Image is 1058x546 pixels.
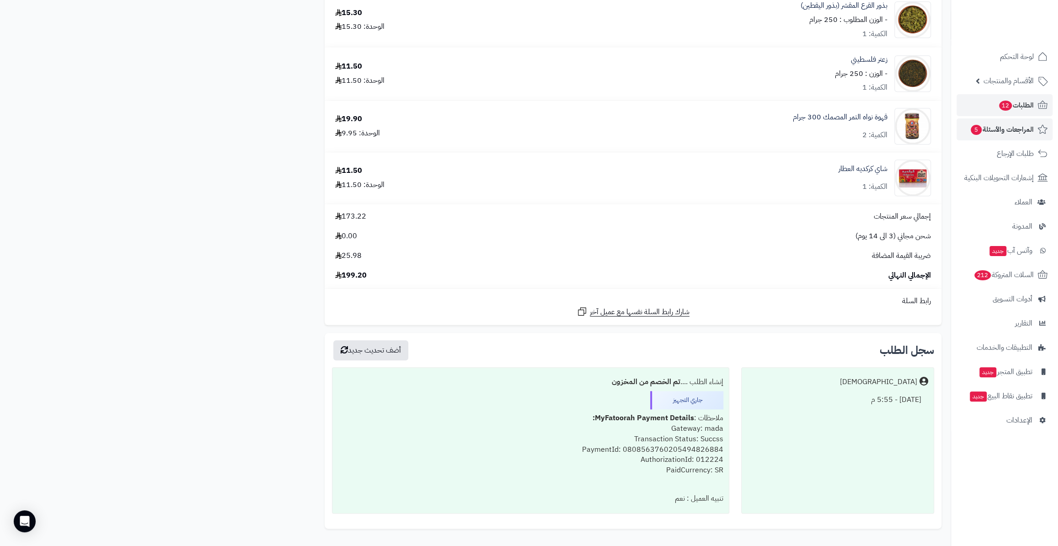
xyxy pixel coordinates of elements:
[956,312,1053,334] a: التقارير
[956,215,1053,237] a: المدونة
[989,246,1006,256] span: جديد
[333,340,408,360] button: أضف تحديث جديد
[839,164,887,174] a: شاي كركديه العطار
[14,510,36,532] div: Open Intercom Messenger
[335,8,362,18] div: 15.30
[888,270,931,281] span: الإجمالي النهائي
[956,191,1053,213] a: العملاء
[971,125,982,135] span: 5
[895,1,930,38] img: 1659889724-Squash%20Seeds%20Peeled-90x90.jpg
[998,99,1034,112] span: الطلبات
[956,46,1053,68] a: لوحة التحكم
[895,160,930,196] img: 1735151917-Alattar%20Karkade-90x90.jpg
[862,29,887,39] div: الكمية: 1
[978,365,1032,378] span: تطبيق المتجر
[956,361,1053,383] a: تطبيق المتجرجديد
[862,130,887,140] div: الكمية: 2
[989,244,1032,257] span: وآتس آب
[335,231,357,241] span: 0.00
[964,171,1034,184] span: إشعارات التحويلات البنكية
[335,211,366,222] span: 173.22
[895,55,930,92] img: 1691854724-Zattar,%20Palestine-90x90.jpg
[1015,317,1032,330] span: التقارير
[977,341,1032,354] span: التطبيقات والخدمات
[793,112,887,123] a: قهوة نواه التمر المصمك 300 جرام
[1012,220,1032,233] span: المدونة
[840,377,917,387] div: [DEMOGRAPHIC_DATA]
[1006,414,1032,427] span: الإعدادات
[335,270,367,281] span: 199.20
[969,390,1032,402] span: تطبيق نقاط البيع
[880,345,934,356] h3: سجل الطلب
[956,409,1053,431] a: الإعدادات
[809,14,887,25] small: - الوزن المطلوب : 250 جرام
[997,147,1034,160] span: طلبات الإرجاع
[872,251,931,261] span: ضريبة القيمة المضافة
[956,288,1053,310] a: أدوات التسويق
[956,240,1053,262] a: وآتس آبجديد
[956,385,1053,407] a: تطبيق نقاط البيعجديد
[979,367,996,377] span: جديد
[956,94,1053,116] a: الطلبات12
[895,108,930,145] img: 1706676570-Date%20Kernel%20Coffee%20300g-90x90.jpg
[855,231,931,241] span: شحن مجاني (3 الى 14 يوم)
[996,21,1049,40] img: logo-2.png
[1000,50,1034,63] span: لوحة التحكم
[335,75,385,86] div: الوحدة: 11.50
[956,167,1053,189] a: إشعارات التحويلات البنكية
[983,75,1034,87] span: الأقسام والمنتجات
[747,391,928,409] div: [DATE] - 5:55 م
[956,264,1053,286] a: السلات المتروكة212
[650,391,723,409] div: جاري التجهيز
[328,296,938,306] div: رابط السلة
[970,391,987,401] span: جديد
[851,54,887,65] a: زعتر فلسطيني
[835,68,887,79] small: - الوزن : 250 جرام
[1015,196,1032,209] span: العملاء
[993,293,1032,305] span: أدوات التسويق
[335,21,385,32] div: الوحدة: 15.30
[973,268,1034,281] span: السلات المتروكة
[862,82,887,93] div: الكمية: 1
[577,306,689,317] a: شارك رابط السلة نفسها مع عميل آخر
[862,182,887,192] div: الكمية: 1
[335,128,380,139] div: الوحدة: 9.95
[335,61,362,72] div: 11.50
[338,490,723,508] div: تنبيه العميل : نعم
[338,409,723,490] div: ملاحظات : Gateway: mada Transaction Status: Succss PaymentId: 0808563760205494826884 Authorizatio...
[999,101,1012,111] span: 12
[335,251,362,261] span: 25.98
[974,270,991,281] span: 212
[956,143,1053,165] a: طلبات الإرجاع
[956,337,1053,359] a: التطبيقات والخدمات
[874,211,931,222] span: إجمالي سعر المنتجات
[335,166,362,176] div: 11.50
[593,412,694,423] b: MyFatoorah Payment Details:
[956,118,1053,140] a: المراجعات والأسئلة5
[612,376,680,387] b: تم الخصم من المخزون
[970,123,1034,136] span: المراجعات والأسئلة
[801,0,887,11] a: بذور القرع المقشر (بذور اليقطين)
[335,180,385,190] div: الوحدة: 11.50
[338,373,723,391] div: إنشاء الطلب ....
[335,114,362,124] div: 19.90
[590,307,689,317] span: شارك رابط السلة نفسها مع عميل آخر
